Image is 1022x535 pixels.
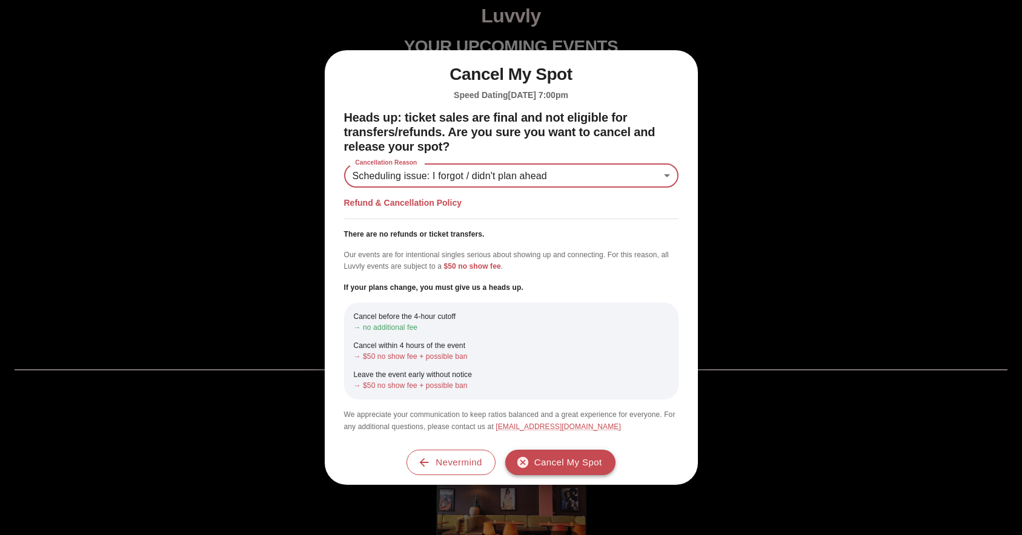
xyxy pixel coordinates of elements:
p: → $50 no show fee + possible ban [354,380,669,391]
p: Cancel before the 4-hour cutoff [354,311,669,322]
p: Our events are for intentional singles serious about showing up and connecting. For this reason, ... [344,249,679,272]
h1: Cancel My Spot [344,65,679,85]
p: → no additional fee [354,322,669,333]
label: Cancellation Reason [349,159,423,168]
p: There are no refunds or ticket transfers. [344,229,679,240]
a: [EMAIL_ADDRESS][DOMAIN_NAME] [496,422,621,431]
p: Leave the event early without notice [354,369,669,380]
span: $50 no show fee [443,262,500,271]
p: If your plans change, you must give us a heads up. [344,282,679,293]
h5: Refund & Cancellation Policy [344,197,679,209]
button: Nevermind [406,450,495,475]
h5: Speed Dating [DATE] 7:00pm [344,90,679,101]
p: → $50 no show fee + possible ban [354,351,669,362]
div: Scheduling issue: I forgot / didn't plan ahead [344,163,679,188]
h2: Heads up: ticket sales are final and not eligible for transfers/refunds. Are you sure you want to... [344,110,679,154]
p: Cancel within 4 hours of the event [354,340,669,351]
p: We appreciate your communication to keep ratios balanced and a great experience for everyone. For... [344,409,679,432]
button: Cancel My Spot [505,450,616,475]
